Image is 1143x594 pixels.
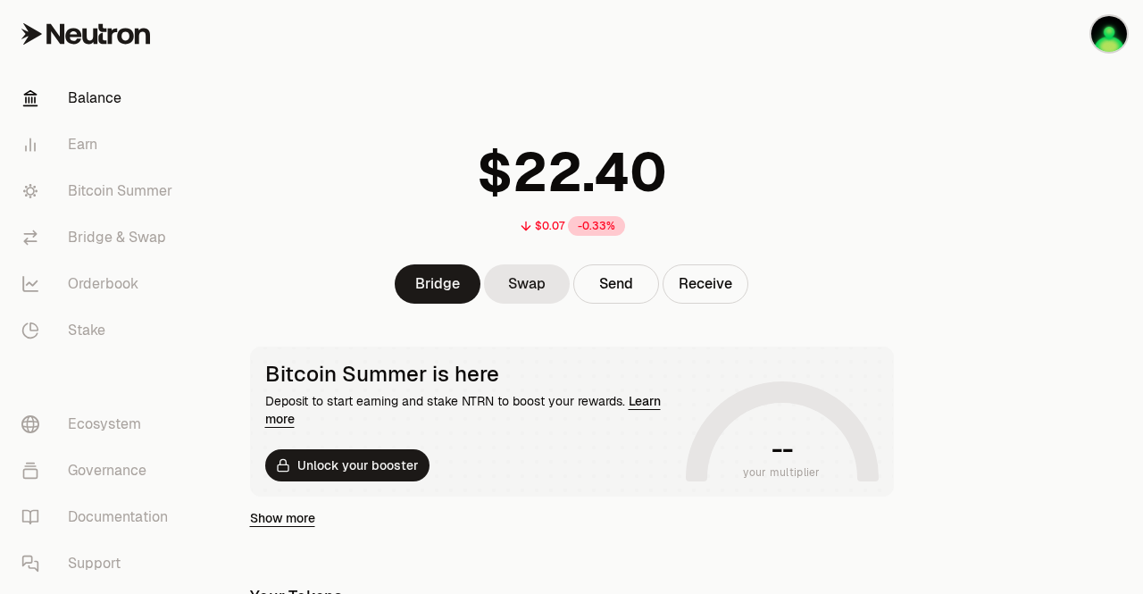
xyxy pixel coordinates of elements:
[743,464,821,481] span: your multiplier
[265,392,679,428] div: Deposit to start earning and stake NTRN to boost your rewards.
[7,168,193,214] a: Bitcoin Summer
[573,264,659,304] button: Send
[484,264,570,304] a: Swap
[772,435,792,464] h1: --
[7,121,193,168] a: Earn
[265,362,679,387] div: Bitcoin Summer is here
[7,401,193,448] a: Ecosystem
[7,448,193,494] a: Governance
[7,307,193,354] a: Stake
[7,75,193,121] a: Balance
[250,509,315,527] a: Show more
[1091,16,1127,52] img: trading
[7,540,193,587] a: Support
[7,261,193,307] a: Orderbook
[568,216,625,236] div: -0.33%
[663,264,748,304] button: Receive
[7,494,193,540] a: Documentation
[7,214,193,261] a: Bridge & Swap
[535,219,564,233] div: $0.07
[265,449,430,481] button: Unlock your booster
[395,264,480,304] a: Bridge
